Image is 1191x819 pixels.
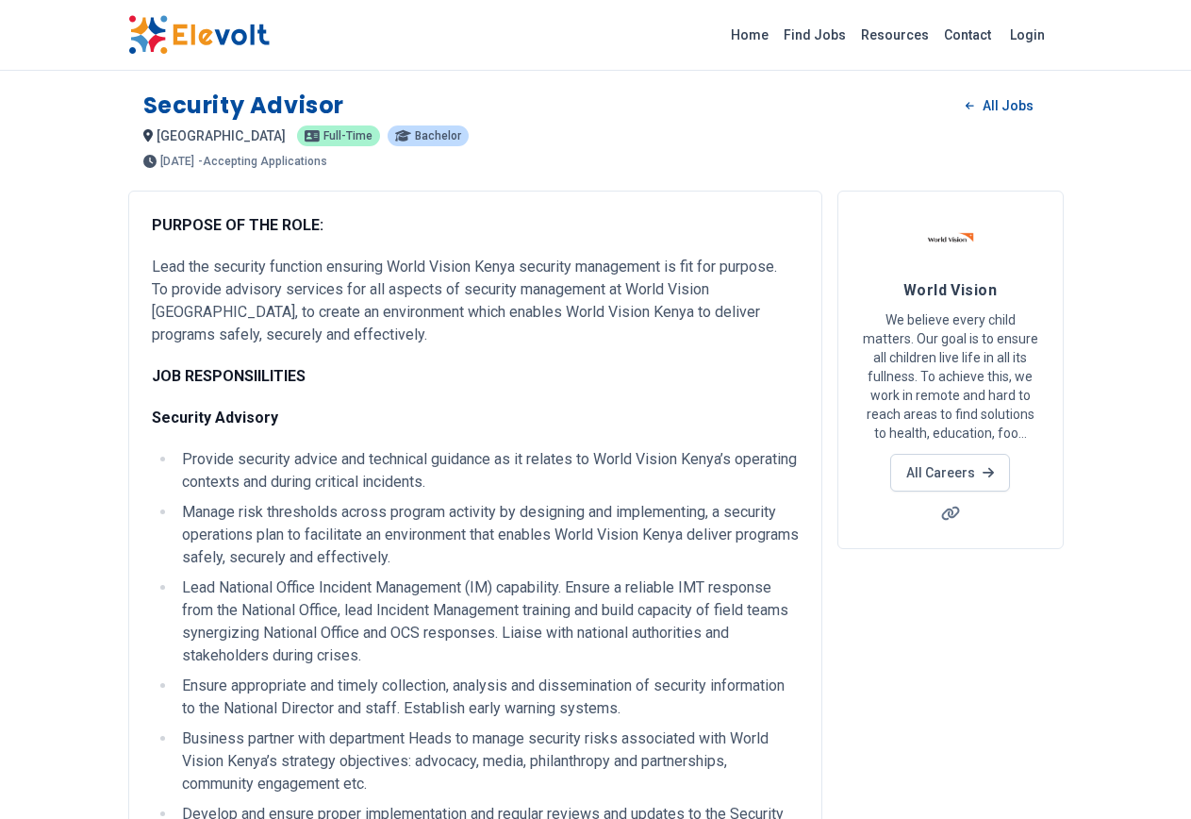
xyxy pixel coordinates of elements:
[176,501,799,569] li: Manage risk thresholds across program activity by designing and implementing, a security operatio...
[176,675,799,720] li: Ensure appropriate and timely collection, analysis and dissemination of security information to t...
[152,409,278,426] strong: Security Advisory
[160,156,194,167] span: [DATE]
[128,15,270,55] img: Elevolt
[936,20,999,50] a: Contact
[776,20,853,50] a: Find Jobs
[198,156,327,167] p: - Accepting Applications
[999,16,1056,54] a: Login
[415,130,461,142] span: Bachelor
[323,130,372,142] span: Full-time
[903,281,997,299] span: World Vision
[176,448,799,493] li: Provide security advice and technical guidance as it relates to World Vision Kenya’s operating co...
[853,20,936,50] a: Resources
[890,454,1010,492] a: All Careers
[152,216,323,234] strong: PURPOSE OF THE ROLE:
[152,367,306,385] strong: JOB RESPONSIILITIES
[176,577,799,667] li: Lead National Office Incident Management (IM) capability. Ensure a reliable IMT response from the...
[927,214,974,261] img: World Vision
[951,92,1048,120] a: All Jobs
[176,727,799,795] li: Business partner with department Heads to manage security risks associated with World Vision Keny...
[143,91,345,121] h1: Security Advisor
[152,256,799,346] p: Lead the security function ensuring World Vision Kenya security management is fit for purpose. To...
[723,20,776,50] a: Home
[157,128,286,143] span: [GEOGRAPHIC_DATA]
[861,310,1040,443] p: We believe every child matters. Our goal is to ensure all children live life in all its fullness....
